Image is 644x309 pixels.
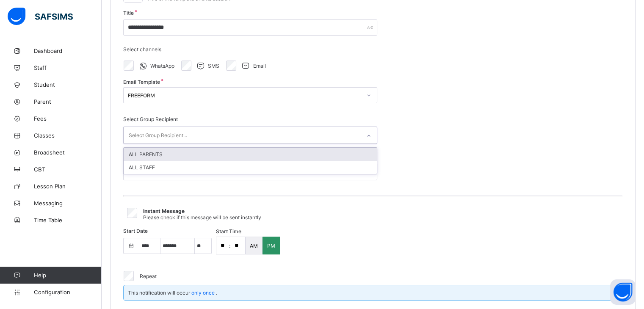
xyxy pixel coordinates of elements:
[123,228,148,234] span: Start Date
[123,46,161,52] span: Select channels
[123,79,160,85] span: Email Template
[191,290,215,296] span: only once
[140,273,157,279] label: Repeat
[123,116,178,122] span: Select Group Recipient
[128,290,217,296] span: This notification will occur .
[34,217,102,223] span: Time Table
[253,63,266,69] span: Email
[143,208,185,214] span: Instant Message
[610,279,636,305] button: Open asap
[150,63,174,69] span: WhatsApp
[34,115,102,122] span: Fees
[229,243,230,249] p: :
[34,200,102,207] span: Messaging
[34,149,102,156] span: Broadsheet
[208,63,219,69] span: SMS
[34,47,102,54] span: Dashboard
[34,98,102,105] span: Parent
[124,161,377,174] div: ALL STAFF
[34,272,101,279] span: Help
[250,243,258,249] p: AM
[34,81,102,88] span: Student
[34,183,102,190] span: Lesson Plan
[34,289,101,295] span: Configuration
[129,127,187,143] div: Select Group Recipient...
[123,10,134,16] span: Title
[267,243,275,249] p: PM
[216,228,241,235] span: Start time
[143,214,261,221] span: Please check if this message will be sent instantly
[34,166,102,173] span: CBT
[8,8,73,25] img: safsims
[128,92,362,99] div: FREEFORM
[124,148,377,161] div: ALL PARENTS
[34,132,102,139] span: Classes
[34,64,102,71] span: Staff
